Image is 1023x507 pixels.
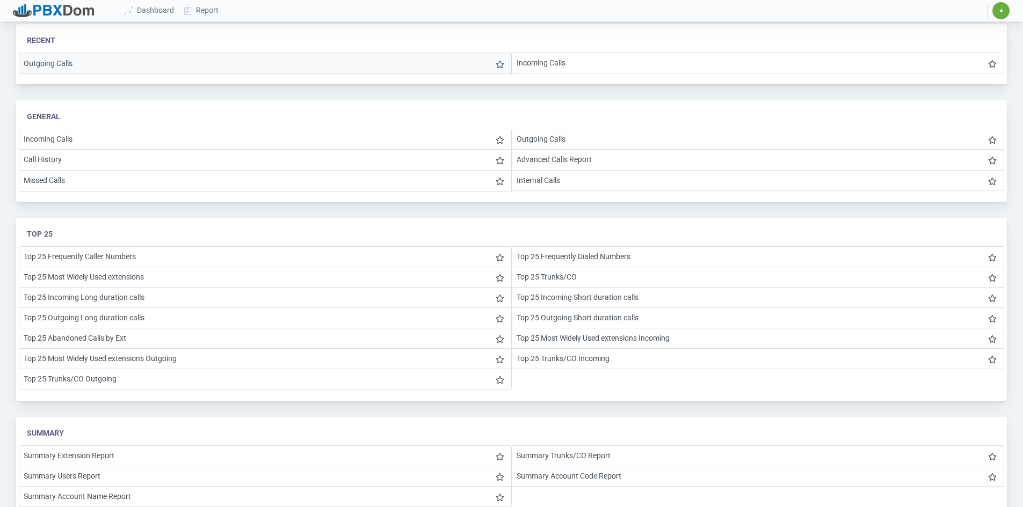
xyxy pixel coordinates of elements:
li: Summary Account Code Report [512,466,1005,487]
li: Top 25 Frequently Caller Numbers [19,246,512,267]
li: Top 25 Incoming Long duration calls [19,287,512,308]
li: Top 25 Most Widely Used extensions Outgoing [19,348,512,369]
li: Call History [19,149,512,170]
li: Incoming Calls [512,53,1005,74]
a: Report [179,1,224,20]
li: Top 25 Outgoing Short duration calls [512,307,1005,328]
div: Summary [27,428,996,439]
span: ✷ [999,8,1004,14]
li: Top 25 Abandoned Calls by Ext [19,328,512,349]
div: Recent [27,35,996,46]
li: Missed Calls [19,170,512,192]
li: Summary Account Name Report [19,486,512,507]
div: General [27,111,996,122]
li: Top 25 Trunks/CO [512,267,1005,288]
li: Outgoing Calls [512,129,1005,150]
li: Top 25 Incoming Short duration calls [512,287,1005,308]
li: Top 25 Most Widely Used extensions Incoming [512,328,1005,349]
li: Top 25 Frequently Dialed Numbers [512,246,1005,267]
li: Advanced Calls Report [512,149,1005,170]
div: Top 25 [27,229,996,240]
li: Top 25 Trunks/CO Outgoing [19,369,512,390]
li: Summary Users Report [19,466,512,487]
li: Outgoing Calls [19,53,512,74]
li: Top 25 Trunks/CO Incoming [512,348,1005,369]
li: Top 25 Most Widely Used extensions [19,267,512,288]
li: Incoming Calls [19,129,512,150]
li: Summary Trunks/CO Report [512,445,1005,466]
li: Top 25 Outgoing Long duration calls [19,307,512,328]
li: Internal Calls [512,170,1005,191]
a: Dashboard [120,1,179,20]
button: ✷ [992,2,1010,20]
li: Summary Extension Report [19,445,512,466]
